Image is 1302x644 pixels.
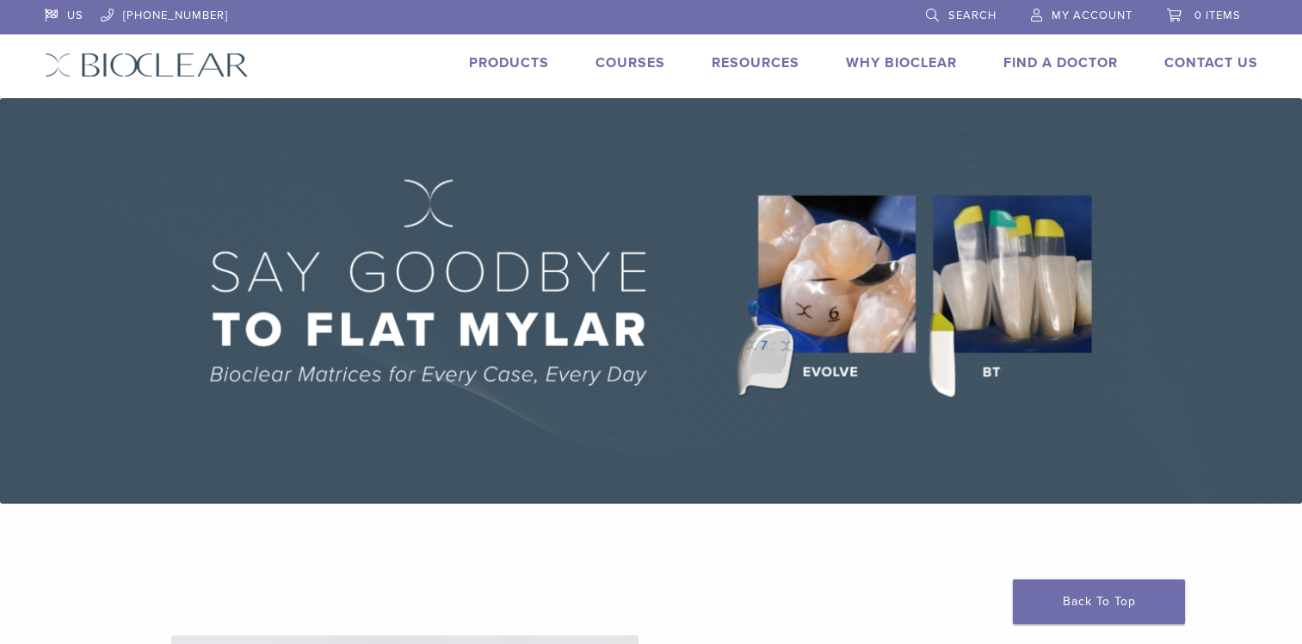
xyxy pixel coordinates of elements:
[846,54,957,71] a: Why Bioclear
[948,9,997,22] span: Search
[1013,579,1185,624] a: Back To Top
[1052,9,1132,22] span: My Account
[469,54,549,71] a: Products
[1164,54,1258,71] a: Contact Us
[45,53,249,77] img: Bioclear
[712,54,799,71] a: Resources
[1003,54,1118,71] a: Find A Doctor
[595,54,665,71] a: Courses
[1194,9,1241,22] span: 0 items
